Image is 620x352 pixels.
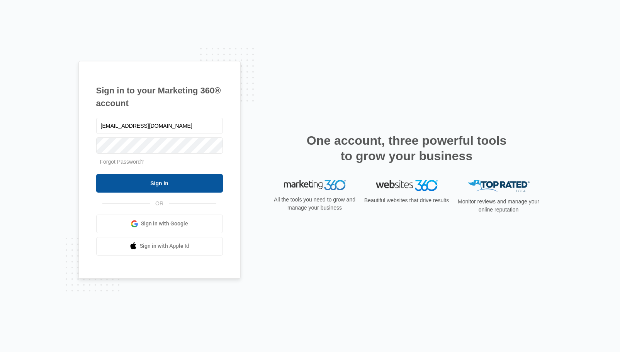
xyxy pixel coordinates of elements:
a: Sign in with Apple Id [96,237,223,256]
img: Top Rated Local [468,180,530,193]
span: OR [150,200,169,208]
span: Sign in with Apple Id [140,242,189,250]
p: Beautiful websites that drive results [364,196,450,205]
input: Sign In [96,174,223,193]
p: All the tools you need to grow and manage your business [272,196,358,212]
h1: Sign in to your Marketing 360® account [96,84,223,110]
input: Email [96,118,223,134]
a: Sign in with Google [96,215,223,233]
a: Forgot Password? [100,159,144,165]
img: Marketing 360 [284,180,346,191]
span: Sign in with Google [141,220,188,228]
img: Websites 360 [376,180,438,191]
h2: One account, three powerful tools to grow your business [304,133,509,164]
p: Monitor reviews and manage your online reputation [455,198,542,214]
